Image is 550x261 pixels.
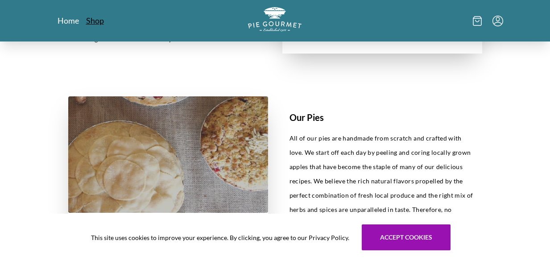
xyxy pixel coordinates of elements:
[492,16,503,26] button: Menu
[58,15,79,26] a: Home
[91,233,349,242] span: This site uses cookies to improve your experience. By clicking, you agree to our Privacy Policy.
[248,7,302,32] img: logo
[68,96,268,212] img: pies
[289,131,475,245] p: All of our pies are handmade from scratch and crafted with love. We start off each day by peeling...
[289,111,475,124] h1: Our Pies
[248,7,302,34] a: Logo
[86,15,104,26] a: Shop
[362,224,451,250] button: Accept cookies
